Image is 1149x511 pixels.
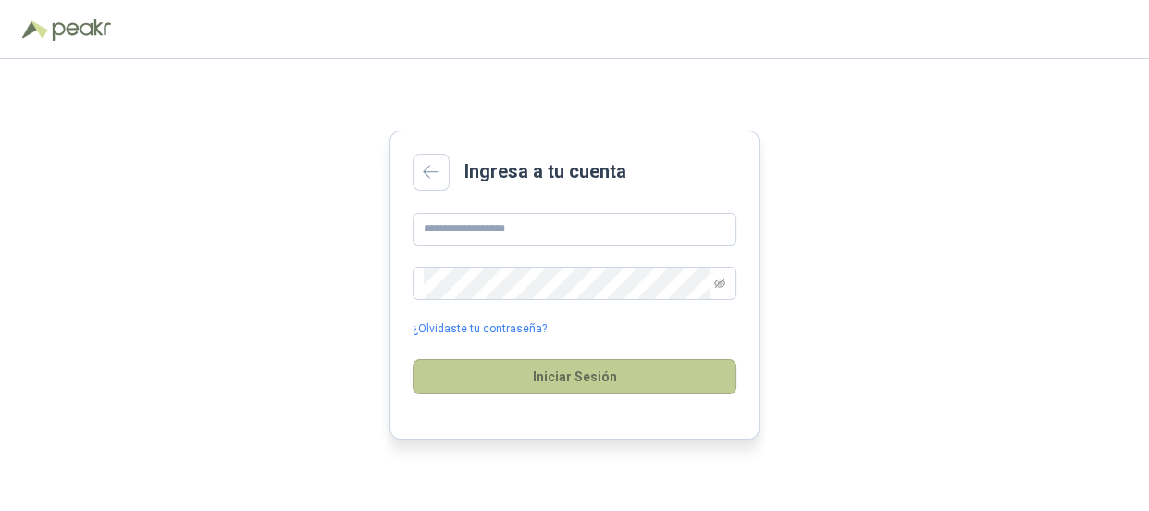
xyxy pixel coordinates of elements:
a: ¿Olvidaste tu contraseña? [413,320,547,338]
img: Logo [22,20,48,39]
h2: Ingresa a tu cuenta [464,157,626,186]
span: eye-invisible [714,278,725,289]
button: Iniciar Sesión [413,359,736,394]
img: Peakr [52,19,111,41]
